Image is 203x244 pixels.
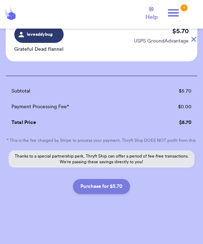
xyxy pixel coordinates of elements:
[134,38,189,45] p: USPS GroundAdvantage
[27,31,53,38] span: loveaddybug
[14,46,64,53] p: Grateful Dead flannel
[9,150,194,168] p: Thanks to a special partnership perk, Thryft Ship can offer a period of fee-free transactions. We...
[73,179,130,194] button: Purchase for $5.70
[146,83,197,99] td: $ 5.70
[145,13,158,21] span: Help
[6,83,146,99] td: Subtotal
[146,99,197,115] td: $ 0.00
[6,115,146,130] td: Total Price
[145,7,158,21] a: Help
[6,138,197,143] p: * This is the fee charged by Stripe to process your payment. Thryft Ship DOES NOT profit from this.
[146,115,197,130] td: $ 5.70
[180,4,188,11] div: 1
[6,99,146,115] td: Payment Processing Fee*
[172,26,189,36] p: $ 5.70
